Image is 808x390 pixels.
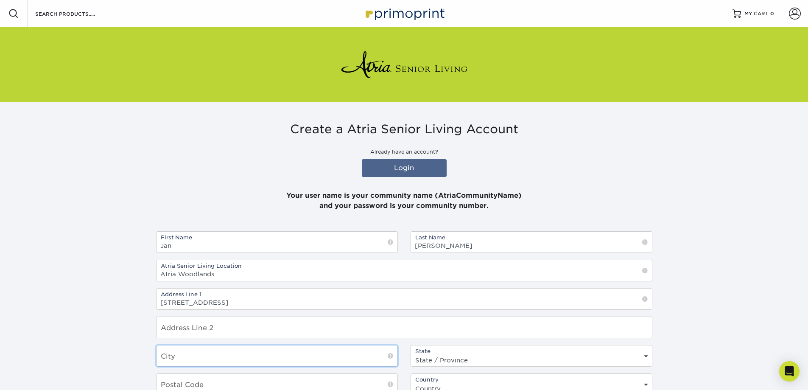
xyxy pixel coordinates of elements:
input: SEARCH PRODUCTS..... [34,8,117,19]
img: Primoprint [362,4,447,22]
span: 0 [770,11,774,17]
a: Login [362,159,447,177]
p: Already have an account? [156,148,652,156]
h3: Create a Atria Senior Living Account [156,122,652,137]
span: MY CART [744,10,769,17]
img: Atria Senior Living [341,48,468,81]
div: Open Intercom Messenger [779,361,800,382]
p: Your user name is your community name (AtriaCommunityName) and your password is your community nu... [156,180,652,211]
